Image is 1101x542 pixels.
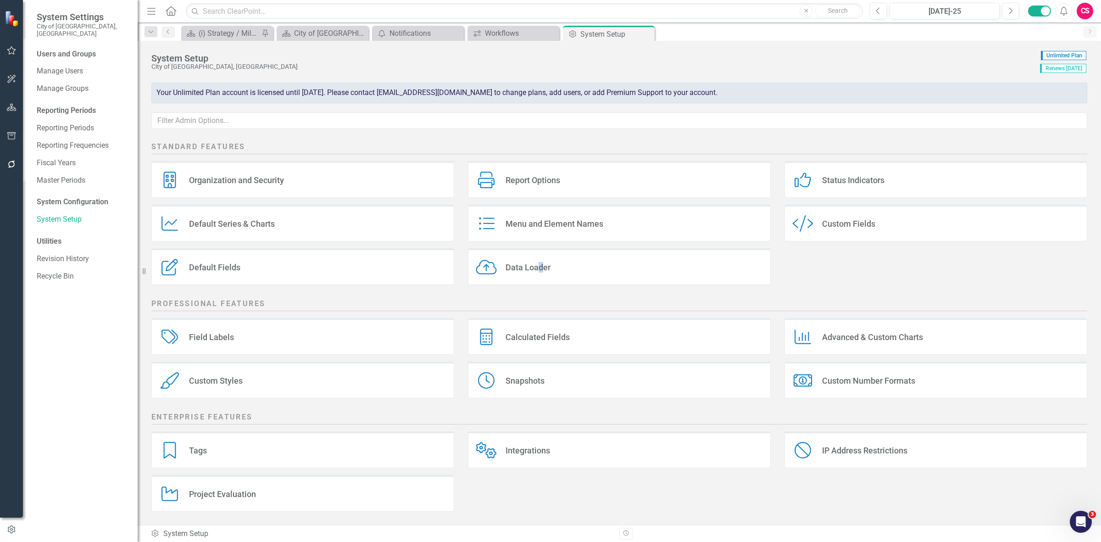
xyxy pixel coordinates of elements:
div: (i) Strategy / Milestone Evaluation and Recommendations Report [199,28,259,39]
span: 3 [1089,511,1096,518]
div: Organization and Security [189,175,284,185]
iframe: Intercom live chat [1070,511,1092,533]
div: Custom Number Formats [822,375,915,386]
input: Filter Admin Options... [151,112,1087,129]
div: Integrations [506,445,550,456]
div: System Setup [151,53,1035,63]
span: Renews [DATE] [1040,64,1086,73]
div: Reporting Periods [37,106,128,116]
div: Report Options [506,175,560,185]
a: Revision History [37,254,128,264]
span: Unlimited Plan [1041,51,1086,60]
div: System Configuration [37,197,128,207]
h2: Professional Features [151,299,1087,311]
span: System Settings [37,11,128,22]
div: Notifications [389,28,462,39]
a: Notifications [374,28,462,39]
div: Advanced & Custom Charts [822,332,923,342]
div: City of [GEOGRAPHIC_DATA], [GEOGRAPHIC_DATA] [151,63,1035,70]
div: Project Evaluation [189,489,256,499]
a: Manage Groups [37,84,128,94]
small: City of [GEOGRAPHIC_DATA], [GEOGRAPHIC_DATA] [37,22,128,38]
div: Custom Styles [189,375,243,386]
div: Workflows [485,28,557,39]
div: Field Labels [189,332,234,342]
a: Reporting Frequencies [37,140,128,151]
button: CS [1077,3,1093,19]
div: Default Series & Charts [189,218,275,229]
div: City of [GEOGRAPHIC_DATA] [294,28,366,39]
div: Tags [189,445,207,456]
button: [DATE]-25 [890,3,1000,19]
img: ClearPoint Strategy [5,11,21,27]
span: Search [828,7,848,14]
div: Custom Fields [822,218,875,229]
div: Users and Groups [37,49,128,60]
div: Status Indicators [822,175,884,185]
h2: Enterprise Features [151,412,1087,425]
a: City of [GEOGRAPHIC_DATA] [279,28,366,39]
a: Manage Users [37,66,128,77]
input: Search ClearPoint... [186,3,863,19]
div: Utilities [37,236,128,247]
a: Recycle Bin [37,271,128,282]
div: [DATE]-25 [893,6,996,17]
div: Your Unlimited Plan account is licensed until [DATE]. Please contact [EMAIL_ADDRESS][DOMAIN_NAME]... [151,83,1087,103]
div: Calculated Fields [506,332,570,342]
div: Default Fields [189,262,240,273]
a: Fiscal Years [37,158,128,168]
div: Data Loader [506,262,550,273]
button: Search [815,5,861,17]
div: System Setup [580,28,652,40]
div: Menu and Element Names [506,218,603,229]
div: IP Address Restrictions [822,445,907,456]
a: Reporting Periods [37,123,128,134]
div: Snapshots [506,375,545,386]
a: Master Periods [37,175,128,186]
a: (i) Strategy / Milestone Evaluation and Recommendations Report [183,28,259,39]
a: System Setup [37,214,128,225]
a: Workflows [470,28,557,39]
h2: Standard Features [151,142,1087,154]
div: System Setup [150,529,612,539]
